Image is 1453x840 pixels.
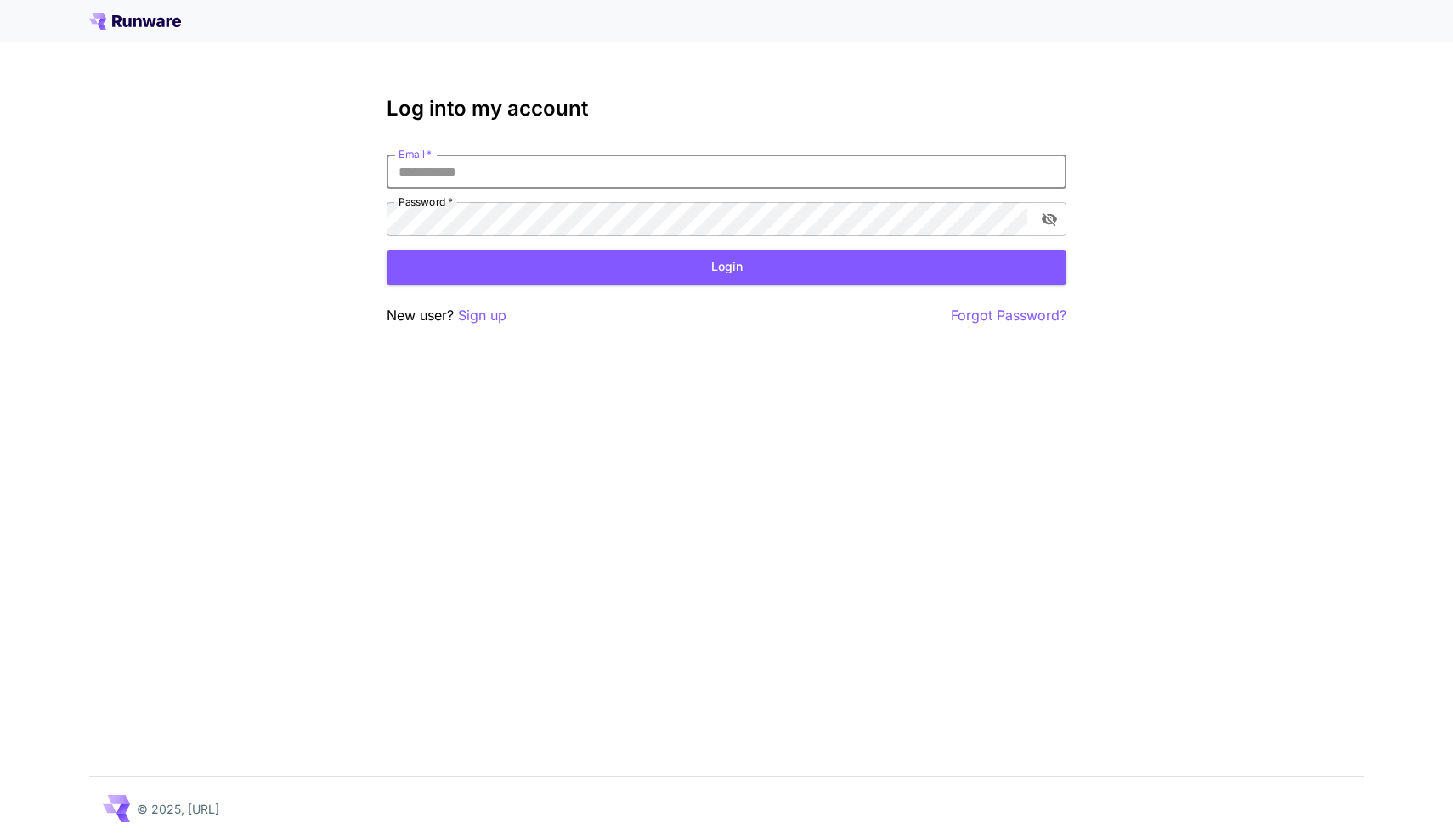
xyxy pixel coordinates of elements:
[387,97,1066,121] h3: Log into my account
[387,305,506,326] p: New user?
[137,800,219,818] p: © 2025, [URL]
[951,305,1066,326] button: Forgot Password?
[399,194,453,209] label: Password
[1034,204,1065,234] button: toggle password visibility
[458,305,506,326] button: Sign up
[399,147,432,161] label: Email
[387,250,1066,285] button: Login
